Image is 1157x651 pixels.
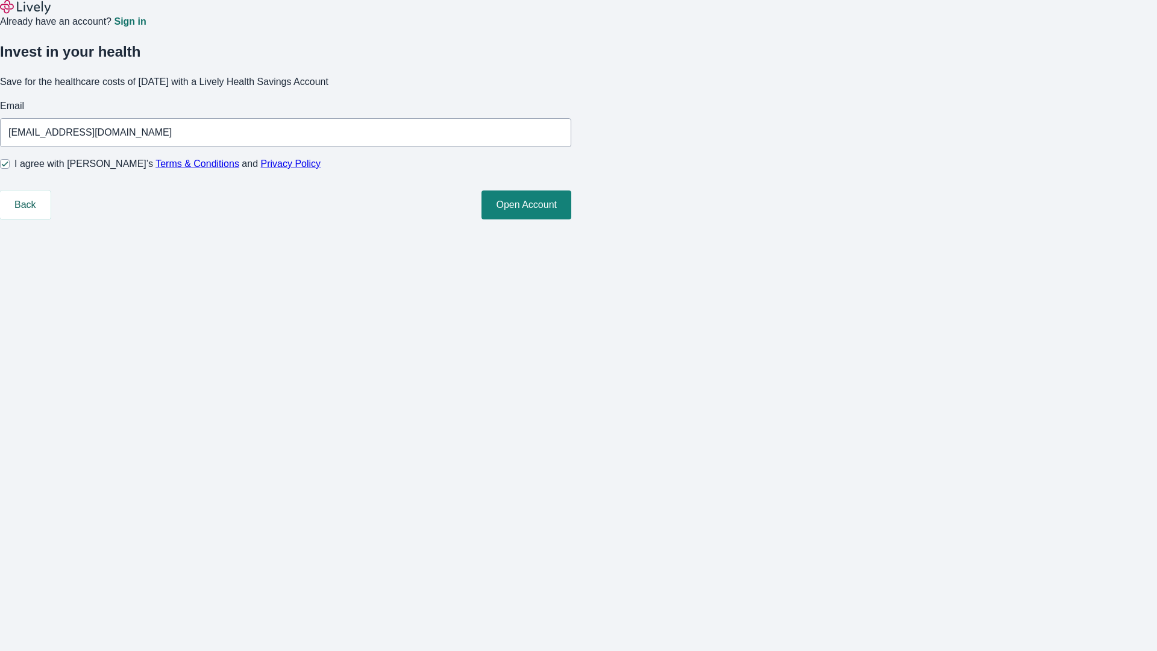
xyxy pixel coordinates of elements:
span: I agree with [PERSON_NAME]’s and [14,157,321,171]
a: Sign in [114,17,146,27]
button: Open Account [481,190,571,219]
a: Terms & Conditions [155,159,239,169]
a: Privacy Policy [261,159,321,169]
